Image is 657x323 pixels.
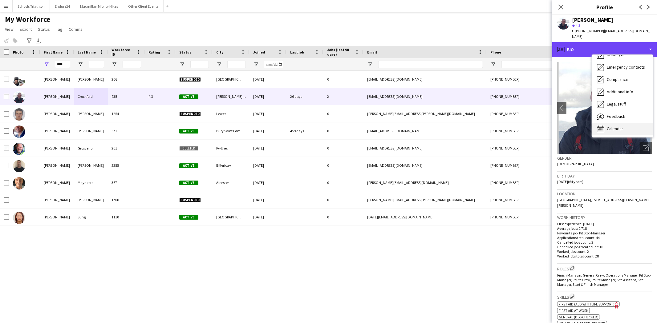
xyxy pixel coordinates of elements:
div: [PERSON_NAME] [40,140,74,157]
div: Mayneord [74,174,108,191]
span: Suspended [179,198,201,202]
a: Tag [54,25,65,33]
div: [PHONE_NUMBER] [487,71,566,88]
div: [EMAIL_ADDRESS][DOMAIN_NAME] [363,157,487,174]
button: Other Client Events [123,0,164,12]
div: 0 [323,157,363,174]
div: [PERSON_NAME] [74,71,108,88]
div: [PERSON_NAME] [74,122,108,139]
div: [PERSON_NAME][EMAIL_ADDRESS][PERSON_NAME][DOMAIN_NAME] [363,191,487,208]
div: [PERSON_NAME] [40,157,74,174]
h3: Skills [557,293,652,300]
div: Billericay [213,157,249,174]
div: 1708 [108,191,145,208]
div: Pwllheli [213,140,249,157]
span: First Aid (AED with life support) [559,302,614,306]
div: [PERSON_NAME] [74,191,108,208]
span: [GEOGRAPHIC_DATA], [STREET_ADDRESS][PERSON_NAME][PERSON_NAME] [557,197,649,208]
div: 367 [108,174,145,191]
div: [EMAIL_ADDRESS][DOMAIN_NAME] [363,140,487,157]
div: 0 [323,122,363,139]
a: View [2,25,16,33]
div: [DATE] [249,122,286,139]
span: First Aid at Work [559,308,588,313]
div: 459 days [286,122,323,139]
span: Additional info [607,89,633,94]
div: Lewes [213,105,249,122]
div: [PHONE_NUMBER] [487,209,566,225]
h3: Location [557,191,652,197]
span: Jobs (last 90 days) [327,47,352,57]
input: Workforce ID Filter Input [123,61,141,68]
div: [PERSON_NAME] [74,157,108,174]
div: 0 [323,191,363,208]
span: t. [PHONE_NUMBER] [572,29,604,33]
p: Average jobs: 0.718 [557,226,652,231]
span: 4.3 [576,23,580,28]
app-action-btn: Advanced filters [26,37,33,45]
button: Open Filter Menu [216,62,222,67]
button: Open Filter Menu [78,62,83,67]
input: First Name Filter Input [55,61,70,68]
div: 2255 [108,157,145,174]
div: Feedback [592,110,653,123]
span: Suspended [179,77,201,82]
div: 0 [323,140,363,157]
div: 935 [108,88,145,105]
div: Calendar [592,123,653,135]
div: Crockford [74,88,108,105]
div: [GEOGRAPHIC_DATA] [213,71,249,88]
input: Phone Filter Input [501,61,562,68]
div: 206 [108,71,145,88]
div: 0 [323,71,363,88]
h3: Birthday [557,173,652,179]
div: [PHONE_NUMBER] [487,122,566,139]
div: [PHONE_NUMBER] [487,174,566,191]
span: Workforce ID [112,47,134,57]
a: Comms [66,25,85,33]
button: Open Filter Menu [179,62,185,67]
img: Andy Crockford [13,91,25,103]
div: [PERSON_NAME][GEOGRAPHIC_DATA][PERSON_NAME], [GEOGRAPHIC_DATA] [213,88,249,105]
span: Joined [253,50,265,54]
span: Email [367,50,377,54]
div: [PERSON_NAME] [40,122,74,139]
div: [DATE] [249,105,286,122]
div: Sung [74,209,108,225]
div: Emergency contacts [592,61,653,74]
span: Comms [69,26,83,32]
p: Worked jobs count: 2 [557,249,652,254]
span: About you [607,52,626,58]
app-action-btn: Export XLSX [34,37,42,45]
div: [PHONE_NUMBER] [487,140,566,157]
span: Last job [290,50,304,54]
div: [PHONE_NUMBER] [487,105,566,122]
div: Bury Saint Edmunds [213,122,249,139]
div: Bio [552,42,657,57]
img: Andy Fleming [13,108,25,121]
div: Alcester [213,174,249,191]
div: 1254 [108,105,145,122]
div: Open photos pop-in [640,142,652,154]
div: [EMAIL_ADDRESS][DOMAIN_NAME] [363,71,487,88]
div: 2 [323,88,363,105]
div: [PHONE_NUMBER] [487,191,566,208]
input: Status Filter Input [190,61,209,68]
div: Legal stuff [592,98,653,110]
div: Compliance [592,74,653,86]
div: [PERSON_NAME] [572,17,613,23]
input: Row Selection is disabled for this row (unchecked) [4,146,9,151]
span: Finish Manager, General Crew, Operations Manager, Pit Stop Manager, Route Crew, Route Manager, Si... [557,273,651,287]
span: Photo [13,50,23,54]
span: Status [179,50,191,54]
div: [PHONE_NUMBER] [487,157,566,174]
input: City Filter Input [227,61,246,68]
span: Tag [56,26,63,32]
p: Applications total count: 44 [557,235,652,240]
span: First Name [44,50,63,54]
div: [DATE] [249,209,286,225]
button: Open Filter Menu [44,62,49,67]
h3: Gender [557,155,652,161]
div: [DATE] [249,191,286,208]
img: Andy Conley [13,74,25,86]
